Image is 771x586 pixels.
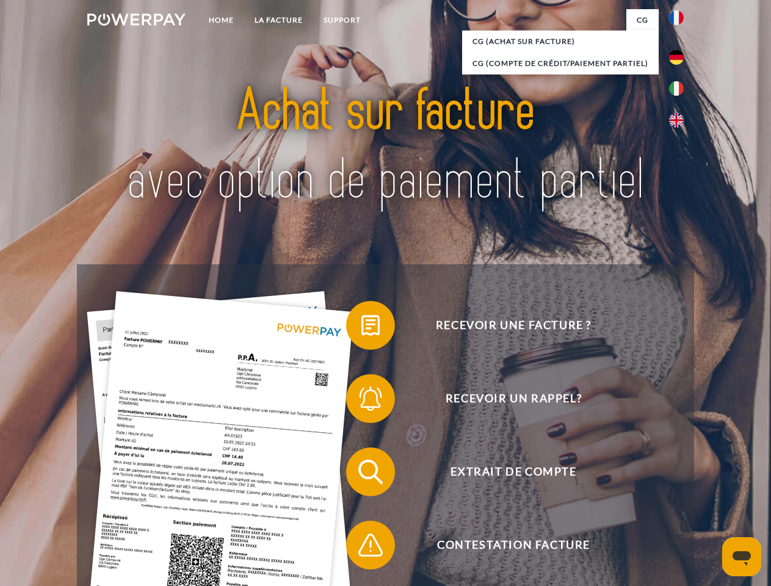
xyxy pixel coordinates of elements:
[669,50,684,65] img: de
[346,521,664,570] button: Contestation Facture
[117,59,654,234] img: title-powerpay_fr.svg
[355,383,386,414] img: qb_bell.svg
[669,113,684,128] img: en
[244,9,313,31] a: LA FACTURE
[669,10,684,25] img: fr
[198,9,244,31] a: Home
[355,457,386,487] img: qb_search.svg
[346,374,664,423] button: Recevoir un rappel?
[346,447,664,496] button: Extrait de compte
[313,9,371,31] a: Support
[355,310,386,341] img: qb_bill.svg
[355,530,386,560] img: qb_warning.svg
[669,81,684,96] img: it
[364,447,663,496] span: Extrait de compte
[364,374,663,423] span: Recevoir un rappel?
[364,301,663,350] span: Recevoir une facture ?
[462,52,659,74] a: CG (Compte de crédit/paiement partiel)
[87,13,186,26] img: logo-powerpay-white.svg
[364,521,663,570] span: Contestation Facture
[346,301,664,350] button: Recevoir une facture ?
[722,537,761,576] iframe: Bouton de lancement de la fenêtre de messagerie
[626,9,659,31] a: CG
[462,31,659,52] a: CG (achat sur facture)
